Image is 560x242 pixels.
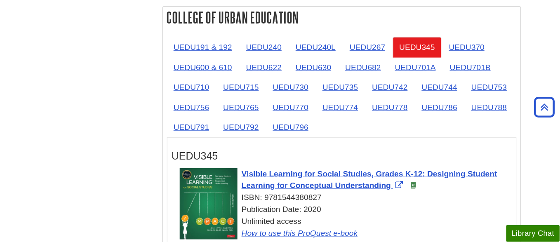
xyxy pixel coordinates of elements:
[167,117,216,137] a: UEDU791
[167,77,216,97] a: UEDU710
[415,77,464,97] a: UEDU744
[442,37,491,57] a: UEDU370
[163,7,521,28] h2: College of Urban Education
[180,192,512,204] div: ISBN: 9781544380827
[172,150,512,162] h3: UEDU345
[316,97,365,117] a: UEDU774
[289,37,342,57] a: UEDU240L
[410,182,417,189] img: e-Book
[180,204,512,216] div: Publication Date: 2020
[289,57,338,78] a: UEDU630
[167,97,216,117] a: UEDU756
[339,57,388,78] a: UEDU682
[242,169,497,190] a: Link opens in new window
[465,77,513,97] a: UEDU753
[167,37,239,57] a: UEDU191 & 192
[167,57,239,78] a: UEDU600 & 610
[415,97,464,117] a: UEDU786
[240,57,288,78] a: UEDU622
[180,216,512,240] div: Unlimited access
[216,117,265,137] a: UEDU792
[443,57,497,78] a: UEDU701B
[393,37,442,57] a: UEDU345
[240,37,288,57] a: UEDU240
[216,77,265,97] a: UEDU715
[266,97,315,117] a: UEDU770
[216,97,265,117] a: UEDU765
[266,77,315,97] a: UEDU730
[366,77,414,97] a: UEDU742
[242,169,497,190] span: Visible Learning for Social Studies, Grades K-12: Designing Student Learning for Conceptual Under...
[343,37,392,57] a: UEDU267
[532,101,558,113] a: Back to Top
[180,168,238,240] img: Cover Art
[506,225,560,242] button: Library Chat
[388,57,442,78] a: UEDU701A
[316,77,365,97] a: UEDU735
[266,117,315,137] a: UEDU796
[366,97,414,117] a: UEDU778
[465,97,513,117] a: UEDU788
[242,229,358,237] a: How to use this ProQuest e-book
